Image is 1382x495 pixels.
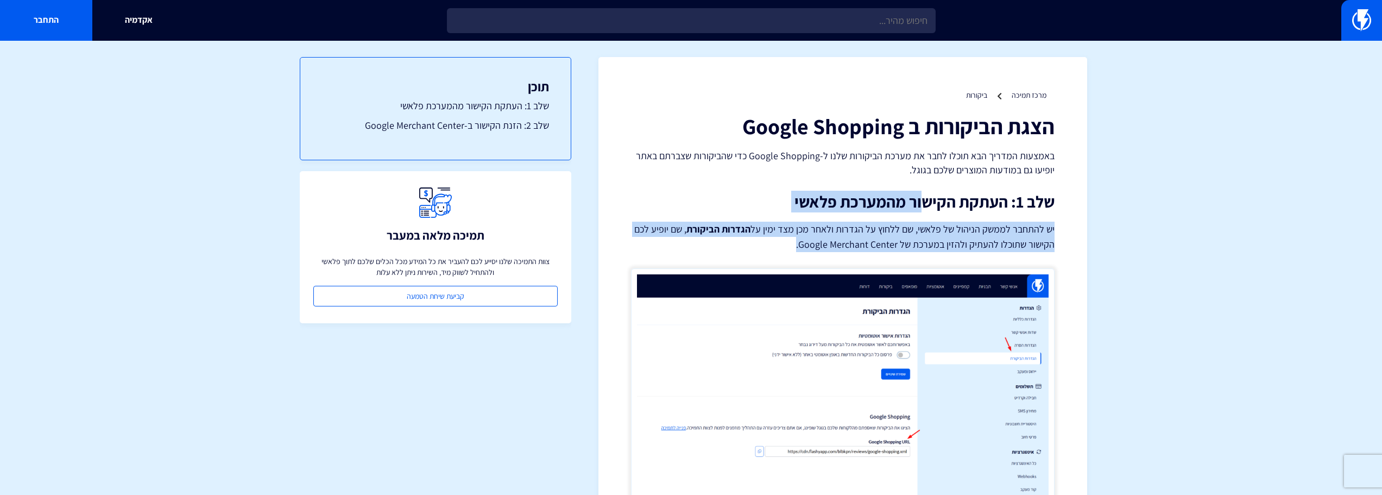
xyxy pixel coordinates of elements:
a: מרכז תמיכה [1012,90,1046,100]
p: יש להתחבר לממשק הניהול של פלאשי, שם ללחוץ על הגדרות ולאחר מכן מצד ימין על , שם יופיע לכם הקישור ש... [631,222,1055,252]
h3: תוכן [322,79,549,93]
p: צוות התמיכה שלנו יסייע לכם להעביר את כל המידע מכל הכלים שלכם לתוך פלאשי ולהתחיל לשווק מיד, השירות... [313,256,558,278]
p: באמצעות המדריך הבא תוכלו לחבר את מערכת הביקורות שלנו ל-Google Shopping כדי שהביקורות שצברתם באתר ... [631,149,1055,177]
a: שלב 2: הזנת הקישור ב-Google Merchant Center [322,118,549,133]
a: קביעת שיחת הטמעה [313,286,558,306]
h2: שלב 1: העתקת הקישור מהמערכת פלאשי [631,193,1055,211]
a: שלב 1: העתקת הקישור מהמערכת פלאשי [322,99,549,113]
a: ביקורות [966,90,987,100]
h3: תמיכה מלאה במעבר [387,229,484,242]
input: חיפוש מהיר... [447,8,936,33]
h1: הצגת הביקורות ב Google Shopping [631,114,1055,138]
strong: הגדרות הביקורת [686,223,750,235]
